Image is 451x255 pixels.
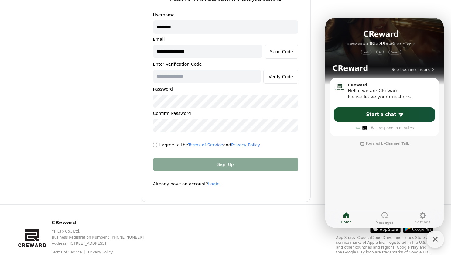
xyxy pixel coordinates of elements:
[88,250,113,254] a: Privacy Policy
[52,235,153,240] p: Business Registration Number : [PHONE_NUMBER]
[263,70,298,84] button: Verify Code
[153,36,298,42] p: Email
[153,158,298,171] button: Sign Up
[159,142,260,148] p: I agree to the and
[231,143,260,147] a: Privacy Policy
[153,181,298,187] p: Already have an account?
[52,241,153,246] p: Address : [STREET_ADDRESS]
[153,12,298,18] p: Username
[52,219,153,226] p: CReward
[188,143,223,147] a: Terms of Service
[52,229,153,234] p: YP Lab Co., Ltd.
[336,235,433,255] p: App Store, iCloud, iCloud Drive, and iTunes Store are service marks of Apple Inc., registered in ...
[325,18,444,228] iframe: Channel chat
[165,161,286,167] div: Sign Up
[52,250,86,254] a: Terms of Service
[270,49,293,55] div: Send Code
[208,181,220,186] a: Login
[153,86,298,92] p: Password
[268,74,293,80] div: Verify Code
[265,45,298,59] button: Send Code
[153,61,298,67] p: Enter Verification Code
[153,110,298,116] p: Confirm Password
